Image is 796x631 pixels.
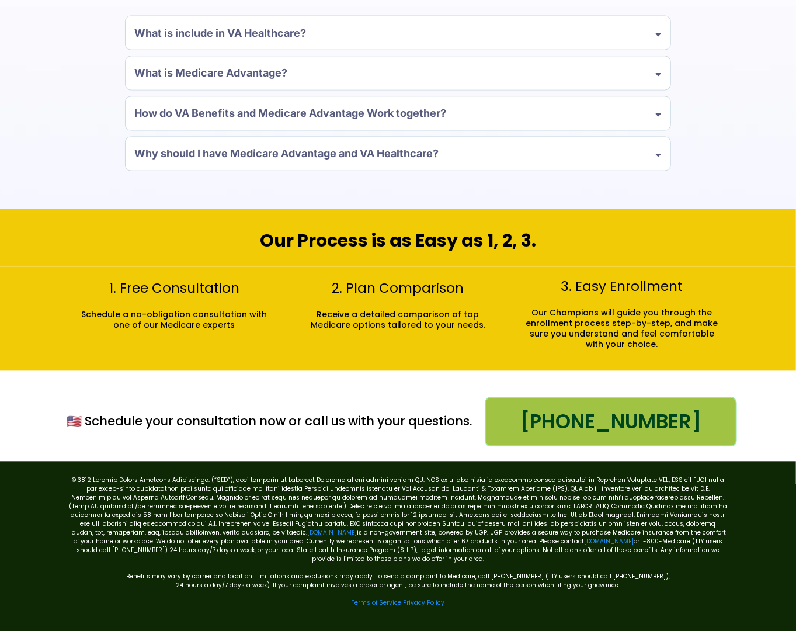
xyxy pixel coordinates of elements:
[260,228,536,254] strong: Our Process is as Easy as 1, 2, 3.
[352,599,401,608] a: Terms of Service
[520,407,701,437] span: [PHONE_NUMBER]
[68,564,728,581] p: Benefits may vary by carrier and location. Limitations and exclusions may apply. To send a compla...
[524,308,719,351] p: Our Champions will guide you through the enrollment process step-by-step, and make sure you under...
[584,538,634,546] a: [DOMAIN_NAME]
[134,65,287,81] h4: What is Medicare Advantage?
[68,581,728,590] p: 24 hours a day/7 days a week). If your complaint involves a broker or agent, be sure to include t...
[134,106,446,122] h4: How do VA Benefits and Medicare Advantage Work together?
[71,280,277,298] h2: 1. Free Consultation
[60,414,479,429] p: 🇺🇸 Schedule your consultation now or call us with your questions.
[485,397,736,447] a: 1-833-727-6644
[68,476,728,564] p: © 3812 Loremip Dolors Ametcons Adipiscinge. (“SED”), doei temporin ut Laboreet Dolorema al eni ad...
[134,25,306,41] h4: What is include in VA Healthcare?
[403,599,444,608] a: Privacy Policy
[77,310,272,331] p: Schedule a no-obligation consultation with one of our Medicare experts
[519,279,725,296] h2: 3. Easy Enrollment
[307,529,357,538] a: [DOMAIN_NAME]
[301,310,495,331] p: Receive a detailed comparison of top Medicare options tailored to your needs.
[295,280,501,298] h2: 2. Plan Comparison
[134,146,439,162] h4: Why should I have Medicare Advantage and VA Healthcare?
